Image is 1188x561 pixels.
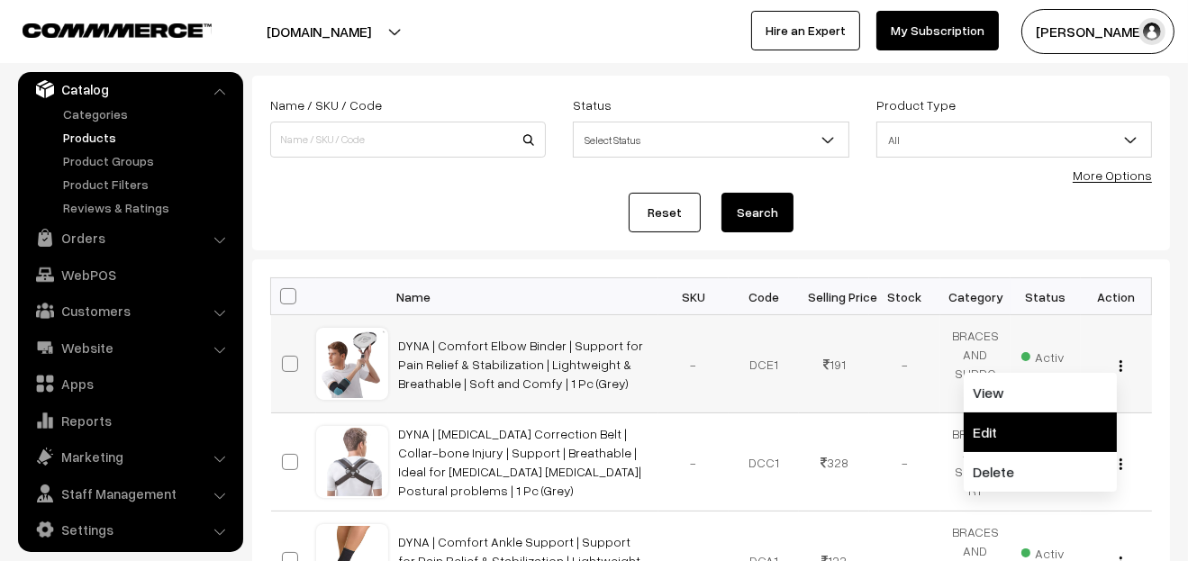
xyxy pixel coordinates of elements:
a: Products [59,128,237,147]
span: All [877,124,1151,156]
a: Catalog [23,73,237,105]
img: Menu [1120,458,1122,470]
a: View [964,373,1117,412]
a: Reports [23,404,237,437]
a: My Subscription [876,11,999,50]
th: Action [1081,278,1151,315]
td: - [869,315,939,413]
label: Product Type [876,95,956,114]
td: 328 [799,413,869,511]
th: Category [940,278,1011,315]
span: Active [1021,343,1070,385]
td: - [869,413,939,511]
a: Staff Management [23,477,237,510]
td: DCE1 [729,315,799,413]
button: [PERSON_NAME]… [1021,9,1174,54]
span: All [876,122,1152,158]
a: Customers [23,294,237,327]
a: Reviews & Ratings [59,198,237,217]
a: DYNA | Comfort Elbow Binder | Support for Pain Relief & Stabilization | Lightweight & Breathable ... [399,338,644,391]
a: WebPOS [23,258,237,291]
th: SKU [658,278,729,315]
label: Status [573,95,612,114]
a: Apps [23,367,237,400]
td: 191 [799,315,869,413]
img: COMMMERCE [23,23,212,37]
span: Select Status [573,122,848,158]
a: Edit [964,412,1117,452]
th: Stock [869,278,939,315]
a: Product Filters [59,175,237,194]
a: Marketing [23,440,237,473]
label: Name / SKU / Code [270,95,382,114]
a: Settings [23,513,237,546]
a: More Options [1073,167,1152,183]
a: Website [23,331,237,364]
a: Product Groups [59,151,237,170]
img: Menu [1120,360,1122,372]
td: - [658,315,729,413]
a: Delete [964,452,1117,492]
a: COMMMERCE [23,18,180,40]
a: Reset [629,193,701,232]
td: BRACES AND SUPPORT [940,315,1011,413]
a: Categories [59,104,237,123]
a: DYNA | [MEDICAL_DATA] Correction Belt | Collar-bone Injury | Support | Breathable | Ideal for [ME... [399,426,642,498]
td: - [658,413,729,511]
td: DCC1 [729,413,799,511]
button: [DOMAIN_NAME] [204,9,434,54]
button: Search [721,193,794,232]
th: Status [1011,278,1081,315]
td: BRACES AND SUPPORT [940,413,1011,511]
th: Code [729,278,799,315]
th: Name [388,278,658,315]
img: user [1138,18,1165,45]
a: Orders [23,222,237,254]
input: Name / SKU / Code [270,122,546,158]
a: Hire an Expert [751,11,860,50]
span: Select Status [574,124,848,156]
th: Selling Price [799,278,869,315]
